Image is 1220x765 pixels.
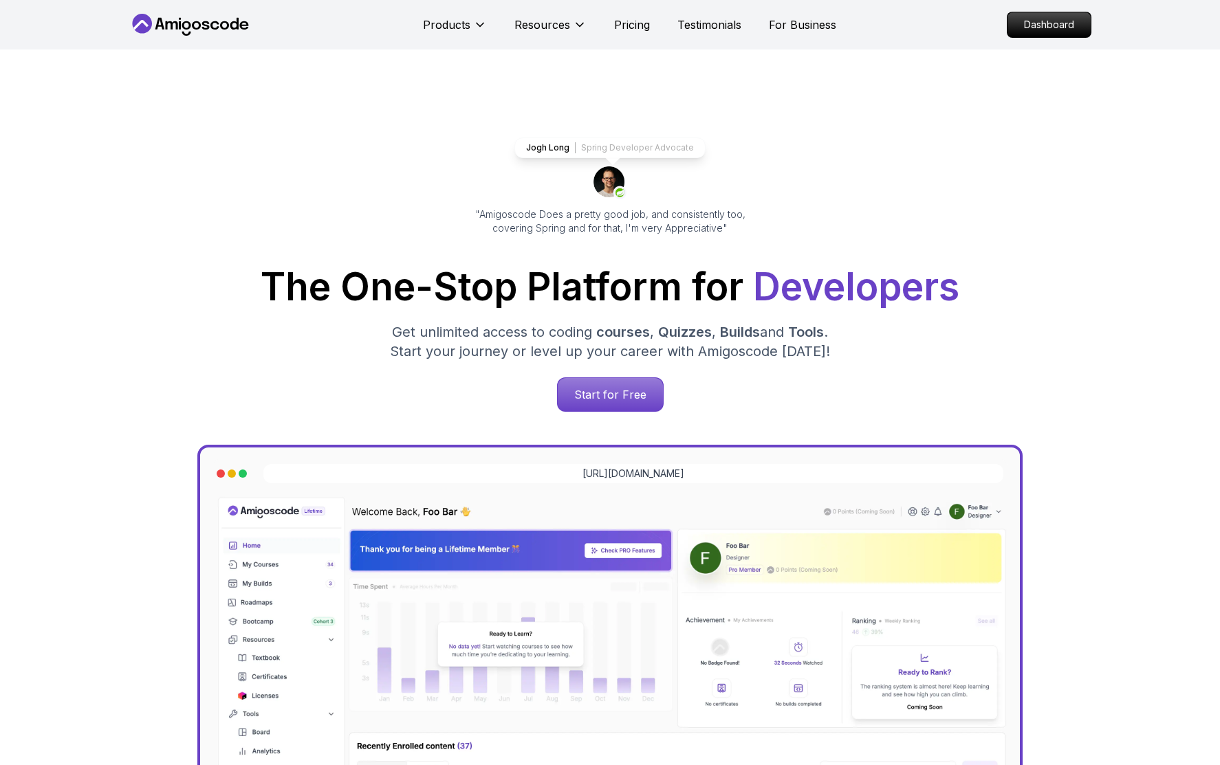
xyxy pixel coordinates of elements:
[1007,12,1091,38] a: Dashboard
[526,142,569,153] p: Jogh Long
[581,142,694,153] p: Spring Developer Advocate
[557,377,664,412] a: Start for Free
[720,324,760,340] span: Builds
[1007,12,1091,37] p: Dashboard
[379,322,841,361] p: Get unlimited access to coding , , and . Start your journey or level up your career with Amigosco...
[596,324,650,340] span: courses
[558,378,663,411] p: Start for Free
[677,16,741,33] a: Testimonials
[423,16,470,33] p: Products
[788,324,824,340] span: Tools
[753,264,959,309] span: Developers
[423,16,487,44] button: Products
[658,324,712,340] span: Quizzes
[582,467,684,480] a: [URL][DOMAIN_NAME]
[514,16,587,44] button: Resources
[514,16,570,33] p: Resources
[456,208,764,235] p: "Amigoscode Does a pretty good job, and consistently too, covering Spring and for that, I'm very ...
[614,16,650,33] a: Pricing
[140,268,1080,306] h1: The One-Stop Platform for
[769,16,836,33] a: For Business
[593,166,627,199] img: josh long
